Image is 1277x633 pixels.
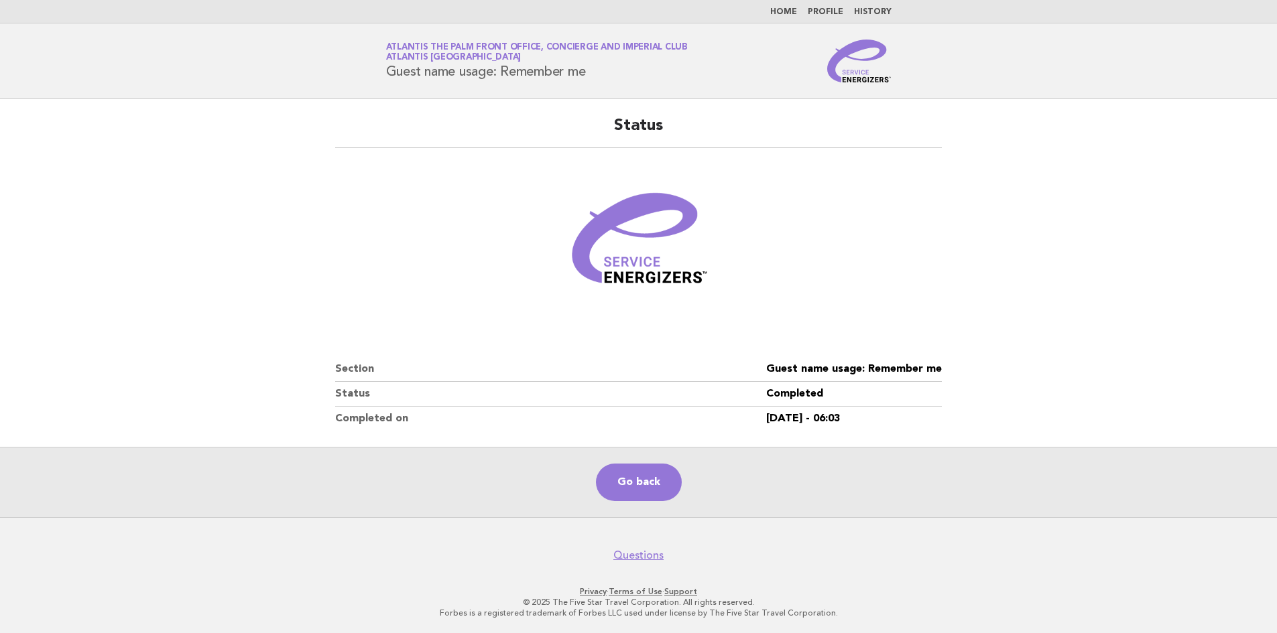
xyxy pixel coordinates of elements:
dt: Completed on [335,407,766,431]
p: © 2025 The Five Star Travel Corporation. All rights reserved. [229,597,1049,608]
a: History [854,8,892,16]
a: Home [770,8,797,16]
img: Service Energizers [827,40,892,82]
a: Go back [596,464,682,501]
a: Questions [613,549,664,562]
dt: Section [335,357,766,382]
a: Atlantis The Palm Front Office, Concierge and Imperial ClubAtlantis [GEOGRAPHIC_DATA] [386,43,688,62]
h2: Status [335,115,942,148]
a: Support [664,587,697,596]
dd: [DATE] - 06:03 [766,407,942,431]
dd: Guest name usage: Remember me [766,357,942,382]
h1: Guest name usage: Remember me [386,44,688,78]
a: Profile [808,8,843,16]
a: Terms of Use [609,587,662,596]
dt: Status [335,382,766,407]
span: Atlantis [GEOGRAPHIC_DATA] [386,54,522,62]
dd: Completed [766,382,942,407]
p: Forbes is a registered trademark of Forbes LLC used under license by The Five Star Travel Corpora... [229,608,1049,618]
p: · · [229,586,1049,597]
img: Verified [558,164,719,325]
a: Privacy [580,587,607,596]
